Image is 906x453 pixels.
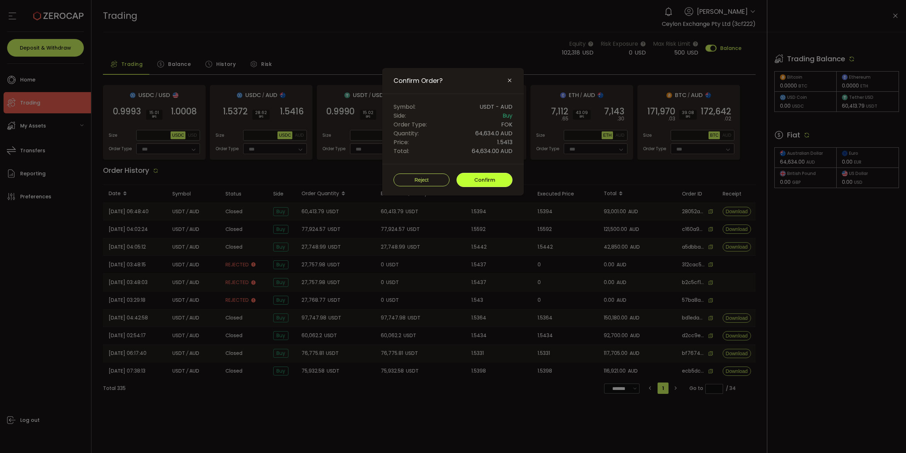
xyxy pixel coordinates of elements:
[394,77,443,85] span: Confirm Order?
[497,138,512,147] span: 1.5413
[382,68,524,196] div: Confirm Order?
[394,102,415,111] span: Symbol:
[472,147,512,155] span: 64,634.00 AUD
[394,120,427,129] span: Order Type:
[414,177,429,183] span: Reject
[507,78,512,84] button: Close
[475,129,512,138] span: 64,634.0 AUD
[480,102,512,111] span: USDT - AUD
[503,111,512,120] span: Buy
[394,147,409,155] span: Total:
[394,129,419,138] span: Quantity:
[394,111,406,120] span: Side:
[457,173,512,187] button: Confirm
[474,176,495,183] span: Confirm
[394,174,449,186] button: Reject
[871,419,906,453] iframe: Chat Widget
[394,138,409,147] span: Price:
[501,120,512,129] span: FOK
